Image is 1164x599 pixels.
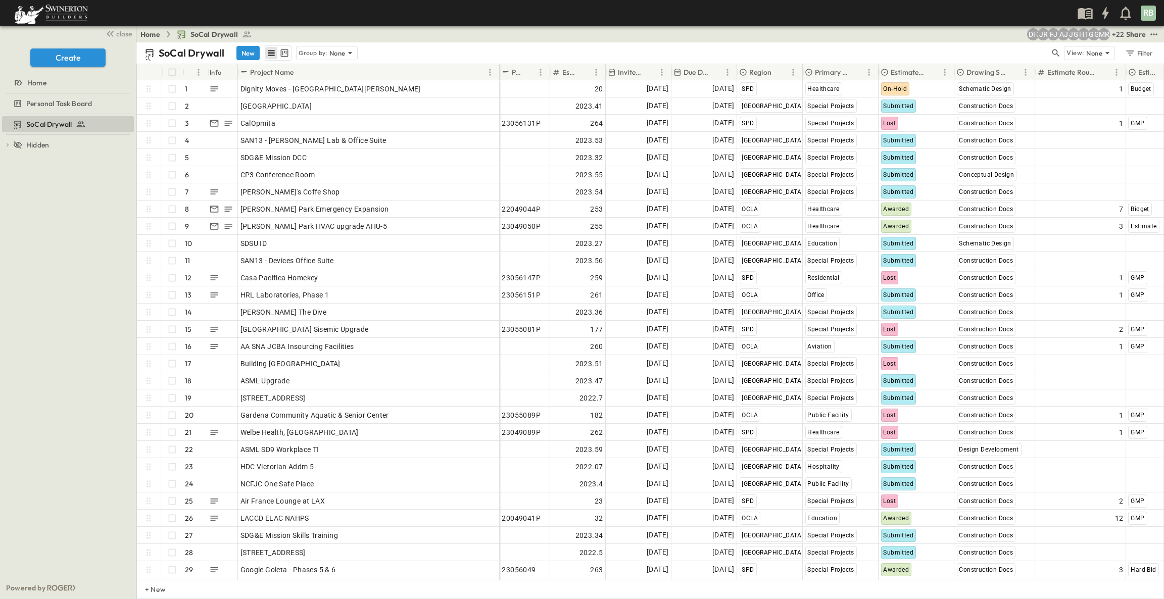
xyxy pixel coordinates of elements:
span: Submitted [883,291,913,298]
span: SoCal Drywall [190,29,238,39]
span: 23056147P [502,273,541,283]
span: Special Projects [807,120,854,127]
span: [DATE] [712,272,734,283]
button: Sort [523,67,535,78]
span: Submitted [883,377,913,384]
span: 20 [595,84,603,94]
span: GMP [1131,343,1144,350]
p: + 22 [1112,29,1122,39]
span: Healthcare [807,206,839,213]
span: Healthcare [807,223,839,230]
span: [GEOGRAPHIC_DATA] [240,101,312,111]
span: Construction Docs [959,377,1013,384]
span: [DATE] [647,117,668,129]
p: 16 [185,341,191,352]
span: 177 [590,324,603,334]
span: [DATE] [647,392,668,404]
button: close [102,26,134,40]
span: [PERSON_NAME]'s Coffe Shop [240,187,340,197]
span: Construction Docs [959,137,1013,144]
span: Construction Docs [959,429,1013,436]
span: [GEOGRAPHIC_DATA] [742,103,803,110]
span: 253 [590,204,603,214]
span: [DATE] [647,340,668,352]
span: [DATE] [647,306,668,318]
a: SoCal Drywall [2,117,132,131]
span: Submitted [883,240,913,247]
span: [DATE] [712,306,734,318]
p: Estimate Type [1138,67,1158,77]
span: Public Facility [807,412,849,419]
span: [DATE] [712,392,734,404]
span: Submitted [883,103,913,110]
span: Welbe Health, [GEOGRAPHIC_DATA] [240,427,359,437]
span: 23056151P [502,290,541,300]
span: [DATE] [647,323,668,335]
span: [GEOGRAPHIC_DATA] [742,154,803,161]
span: [DATE] [712,358,734,369]
p: 19 [185,393,191,403]
span: [PERSON_NAME] Park Emergency Expansion [240,204,389,214]
span: Special Projects [807,377,854,384]
p: 22 [185,444,193,455]
span: GMP [1131,274,1144,281]
span: 264 [590,118,603,128]
span: Building [GEOGRAPHIC_DATA] [240,359,341,369]
button: Menu [484,66,496,78]
button: Menu [656,66,668,78]
span: Healthcare [807,429,839,436]
span: Special Projects [807,103,854,110]
button: Menu [1020,66,1032,78]
p: 11 [185,256,190,266]
p: 20 [185,410,193,420]
button: Menu [787,66,799,78]
span: Home [27,78,46,88]
span: 260 [590,341,603,352]
button: Menu [863,66,875,78]
span: Education [807,240,837,247]
span: GMP [1131,326,1144,333]
span: Construction Docs [959,274,1013,281]
span: 23056131P [502,118,541,128]
span: Submitted [883,309,913,316]
span: OCLA [742,206,758,213]
span: Construction Docs [959,120,1013,127]
p: 14 [185,307,191,317]
button: RB [1140,5,1157,22]
button: Sort [928,67,939,78]
span: [DATE] [712,169,734,180]
p: Invite Date [618,67,643,77]
span: [GEOGRAPHIC_DATA] [742,309,803,316]
span: [DATE] [647,186,668,197]
p: Group by: [299,48,327,58]
span: Submitted [883,171,913,178]
span: GMP [1131,120,1144,127]
span: On-Hold [883,85,907,92]
button: Sort [1099,67,1110,78]
span: Conceptual Design [959,171,1014,178]
button: Menu [1110,66,1123,78]
div: Haaris Tahmas (haaris.tahmas@swinerton.com) [1078,28,1090,40]
span: [PERSON_NAME] Park HVAC upgrade AHU-5 [240,221,387,231]
p: Due Date [684,67,708,77]
span: [GEOGRAPHIC_DATA] [742,394,803,402]
button: Sort [186,67,198,78]
span: [STREET_ADDRESS] [240,393,306,403]
span: 1 [1119,410,1123,420]
span: Lost [883,412,896,419]
span: 2 [1119,324,1123,334]
span: SPD [742,326,754,333]
span: Awarded [883,223,909,230]
span: [DATE] [712,100,734,112]
span: Casa Pacifica Homekey [240,273,318,283]
button: Filter [1121,46,1156,60]
p: Region [749,67,771,77]
span: 2023.41 [575,101,603,111]
p: 1 [185,84,187,94]
span: [DATE] [712,443,734,455]
span: Aviation [807,343,832,350]
span: [DATE] [647,220,668,232]
button: Sort [579,67,590,78]
span: 2023.59 [575,444,603,455]
span: Construction Docs [959,206,1013,213]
